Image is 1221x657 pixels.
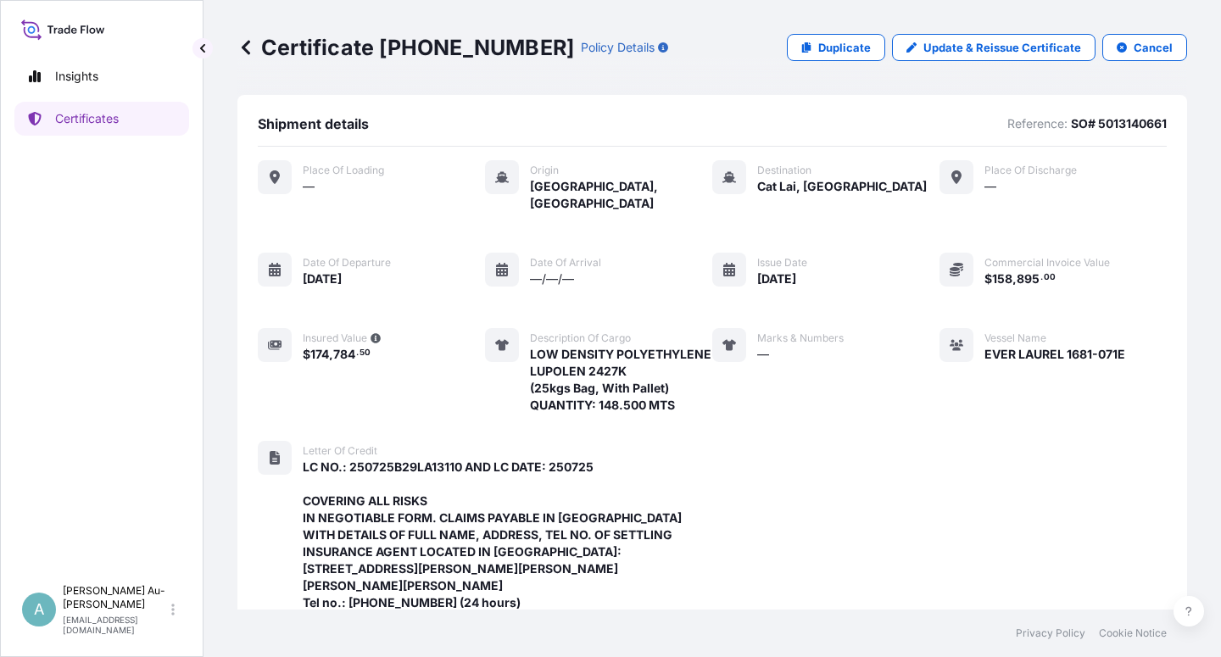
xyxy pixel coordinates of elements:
[1102,34,1187,61] button: Cancel
[34,601,44,618] span: A
[1071,115,1167,132] p: SO# 5013140661
[303,256,391,270] span: Date of departure
[63,584,168,611] p: [PERSON_NAME] Au-[PERSON_NAME]
[303,164,384,177] span: Place of Loading
[1134,39,1173,56] p: Cancel
[303,331,367,345] span: Insured Value
[14,102,189,136] a: Certificates
[1099,626,1167,640] a: Cookie Notice
[581,39,655,56] p: Policy Details
[1044,275,1056,281] span: 00
[787,34,885,61] a: Duplicate
[258,115,369,132] span: Shipment details
[333,348,355,360] span: 784
[757,346,769,363] span: —
[530,331,631,345] span: Description of cargo
[55,110,119,127] p: Certificates
[303,270,342,287] span: [DATE]
[757,331,844,345] span: Marks & Numbers
[984,256,1110,270] span: Commercial Invoice Value
[356,350,359,356] span: .
[530,270,574,287] span: —/—/—
[1007,115,1068,132] p: Reference:
[303,348,310,360] span: $
[530,178,712,212] span: [GEOGRAPHIC_DATA], [GEOGRAPHIC_DATA]
[55,68,98,85] p: Insights
[992,273,1012,285] span: 158
[984,273,992,285] span: $
[329,348,333,360] span: ,
[530,164,559,177] span: Origin
[237,34,574,61] p: Certificate [PHONE_NUMBER]
[63,615,168,635] p: [EMAIL_ADDRESS][DOMAIN_NAME]
[530,256,601,270] span: Date of arrival
[303,444,377,458] span: Letter of Credit
[530,346,712,414] span: LOW DENSITY POLYETHYLENE LUPOLEN 2427K (25kgs Bag, With Pallet) QUANTITY: 148.500 MTS
[757,178,927,195] span: Cat Lai, [GEOGRAPHIC_DATA]
[360,350,371,356] span: 50
[818,39,871,56] p: Duplicate
[984,331,1046,345] span: Vessel Name
[757,164,811,177] span: Destination
[984,178,996,195] span: —
[892,34,1096,61] a: Update & Reissue Certificate
[1016,626,1085,640] a: Privacy Policy
[1012,273,1017,285] span: ,
[984,164,1077,177] span: Place of discharge
[14,59,189,93] a: Insights
[303,178,315,195] span: —
[757,256,807,270] span: Issue Date
[923,39,1081,56] p: Update & Reissue Certificate
[1040,275,1043,281] span: .
[1017,273,1040,285] span: 895
[757,270,796,287] span: [DATE]
[984,346,1125,363] span: EVER LAUREL 1681-071E
[310,348,329,360] span: 174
